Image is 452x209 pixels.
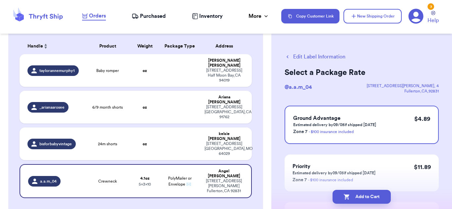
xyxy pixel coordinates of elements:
[204,105,244,120] div: [STREET_ADDRESS] [GEOGRAPHIC_DATA] , CA 91762
[428,17,439,24] span: Help
[204,131,244,141] div: kelsie [PERSON_NAME]
[140,12,166,20] span: Purchased
[204,169,243,179] div: Angel [PERSON_NAME]
[293,178,307,182] span: Zone 7
[140,176,150,180] strong: 4.1 oz
[84,38,131,54] th: Product
[98,179,117,184] span: Crewneck
[204,179,243,193] div: [STREET_ADDRESS][PERSON_NAME] Fullerton , CA 92831
[40,179,57,184] span: a.a.m_04
[89,12,106,20] span: Orders
[428,3,434,10] div: 3
[414,162,431,172] p: $ 11.89
[168,176,192,186] span: PolyMailer or Envelope ✉️
[293,129,307,134] span: Zone 7
[132,12,166,20] a: Purchased
[143,142,147,146] strong: oz
[408,9,424,24] a: 3
[131,38,159,54] th: Weight
[27,43,43,50] span: Handle
[428,11,439,24] a: Help
[92,105,123,110] span: 6/9 month shorts
[293,170,376,176] p: Estimated delivery by 09/03 if shipped [DATE]
[343,9,402,23] button: New Shipping Order
[204,58,244,68] div: [PERSON_NAME] [PERSON_NAME]
[192,12,223,20] a: Inventory
[204,68,244,83] div: [STREET_ADDRESS] Half Moon Bay , CA 94019
[414,114,430,123] p: $ 4.89
[98,141,117,147] span: 24m shorts
[285,53,345,61] button: Edit Label Information
[82,12,106,20] a: Orders
[201,38,252,54] th: Address
[143,69,147,73] strong: oz
[367,83,439,88] div: [STREET_ADDRESS][PERSON_NAME] , 4
[39,141,72,147] span: bisforbabyvintage
[293,122,376,127] p: Estimated delivery by 09/05 if shipped [DATE]
[204,141,244,156] div: [STREET_ADDRESS] [GEOGRAPHIC_DATA] , MO 64029
[285,67,439,78] h2: Select a Package Rate
[308,178,353,182] a: - $100 insurance included
[39,105,65,110] span: _arianaarosee
[285,85,312,90] span: @ a.a.m_04
[309,130,354,134] a: - $100 insurance included
[43,42,48,50] button: Sort ascending
[367,88,439,94] div: Fullerton , CA , 92831
[143,105,147,109] strong: oz
[39,68,75,73] span: taylorannemurphy1
[204,95,244,105] div: Ariana [PERSON_NAME]
[333,190,391,204] button: Add to Cart
[293,116,340,121] span: Ground Advantage
[249,12,269,20] div: More
[139,182,151,186] span: 5 x 3 x 10
[293,164,310,169] span: Priority
[199,12,223,20] span: Inventory
[159,38,201,54] th: Package Type
[96,68,119,73] span: Baby romper
[281,9,339,23] button: Copy Customer Link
